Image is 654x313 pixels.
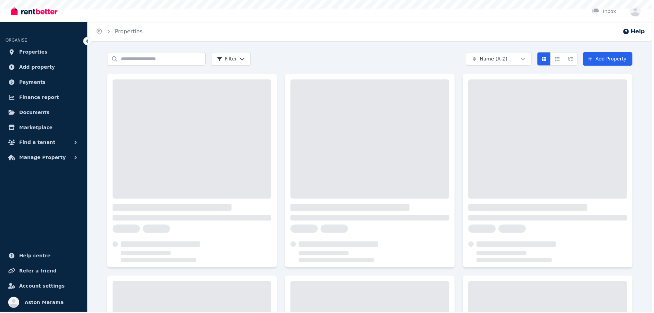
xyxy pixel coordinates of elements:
[5,250,82,264] a: Help centre
[625,27,647,36] button: Help
[5,91,82,104] a: Finance report
[5,265,82,279] a: Refer a friend
[19,283,65,291] span: Account settings
[218,56,238,63] span: Filter
[5,151,82,165] button: Manage Property
[19,78,46,87] span: Payments
[585,52,635,66] a: Add Property
[5,76,82,89] a: Payments
[115,28,143,35] a: Properties
[539,52,553,66] button: Card view
[19,63,55,71] span: Add property
[5,121,82,135] a: Marketplace
[552,52,566,66] button: Compact list view
[539,52,580,66] div: View options
[88,22,151,41] nav: Breadcrumb
[19,268,57,276] span: Refer a friend
[566,52,580,66] button: Expanded list view
[5,280,82,294] a: Account settings
[5,45,82,59] a: Properties
[19,154,66,162] span: Manage Property
[19,93,59,102] span: Finance report
[25,299,64,308] span: Aston Marama
[19,139,56,147] span: Find a tenant
[212,52,252,66] button: Filter
[5,136,82,150] button: Find a tenant
[19,124,53,132] span: Marketplace
[594,8,618,15] div: Inbox
[11,6,58,16] img: RentBetter
[468,52,533,66] button: Name (A-Z)
[19,48,48,56] span: Properties
[19,253,51,261] span: Help centre
[5,38,27,43] span: ORGANISE
[482,56,509,63] span: Name (A-Z)
[19,109,50,117] span: Documents
[5,106,82,120] a: Documents
[5,60,82,74] a: Add property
